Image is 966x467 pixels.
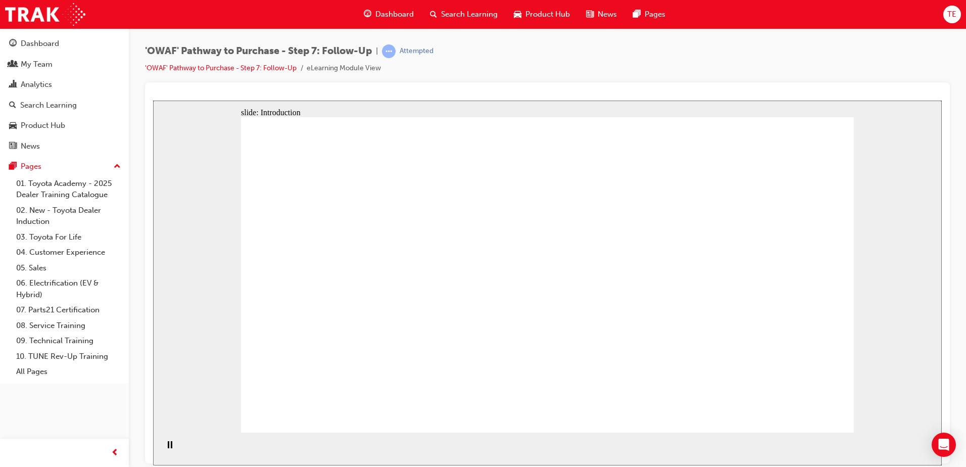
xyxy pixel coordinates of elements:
div: Attempted [400,46,433,56]
span: chart-icon [9,80,17,89]
a: 02. New - Toyota Dealer Induction [12,203,125,229]
div: Product Hub [21,120,65,131]
span: up-icon [114,160,121,173]
a: guage-iconDashboard [356,4,422,25]
img: Trak [5,3,85,26]
a: 09. Technical Training [12,333,125,349]
span: search-icon [9,101,16,110]
span: Product Hub [525,9,570,20]
span: car-icon [514,8,521,21]
span: car-icon [9,121,17,130]
span: News [598,9,617,20]
a: 04. Customer Experience [12,245,125,260]
div: News [21,141,40,152]
div: Dashboard [21,38,59,50]
div: Analytics [21,79,52,90]
span: | [376,45,378,57]
a: search-iconSearch Learning [422,4,506,25]
span: prev-icon [111,447,119,459]
a: Search Learning [4,96,125,115]
div: Search Learning [20,100,77,111]
a: 05. Sales [12,260,125,276]
span: guage-icon [364,8,371,21]
a: pages-iconPages [625,4,673,25]
span: Search Learning [441,9,498,20]
span: TE [947,9,956,20]
span: search-icon [430,8,437,21]
div: Pages [21,161,41,172]
span: guage-icon [9,39,17,49]
a: Product Hub [4,116,125,135]
span: people-icon [9,60,17,69]
a: news-iconNews [578,4,625,25]
span: pages-icon [633,8,641,21]
a: 01. Toyota Academy - 2025 Dealer Training Catalogue [12,176,125,203]
span: Pages [645,9,665,20]
span: news-icon [586,8,594,21]
span: news-icon [9,142,17,151]
a: 06. Electrification (EV & Hybrid) [12,275,125,302]
span: pages-icon [9,162,17,171]
span: Dashboard [375,9,414,20]
a: My Team [4,55,125,74]
a: 'OWAF' Pathway to Purchase - Step 7: Follow-Up [145,64,297,72]
div: Open Intercom Messenger [932,433,956,457]
a: 03. Toyota For Life [12,229,125,245]
a: 07. Parts21 Certification [12,302,125,318]
li: eLearning Module View [307,63,381,74]
button: Pause (Ctrl+Alt+P) [5,340,22,357]
span: learningRecordVerb_ATTEMPT-icon [382,44,396,58]
div: My Team [21,59,53,70]
button: Pages [4,157,125,176]
a: All Pages [12,364,125,380]
a: Dashboard [4,34,125,53]
button: TE [943,6,961,23]
div: playback controls [5,332,22,365]
button: DashboardMy TeamAnalyticsSearch LearningProduct HubNews [4,32,125,157]
a: Analytics [4,75,125,94]
a: 08. Service Training [12,318,125,334]
span: 'OWAF' Pathway to Purchase - Step 7: Follow-Up [145,45,372,57]
a: car-iconProduct Hub [506,4,578,25]
a: 10. TUNE Rev-Up Training [12,349,125,364]
a: News [4,137,125,156]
